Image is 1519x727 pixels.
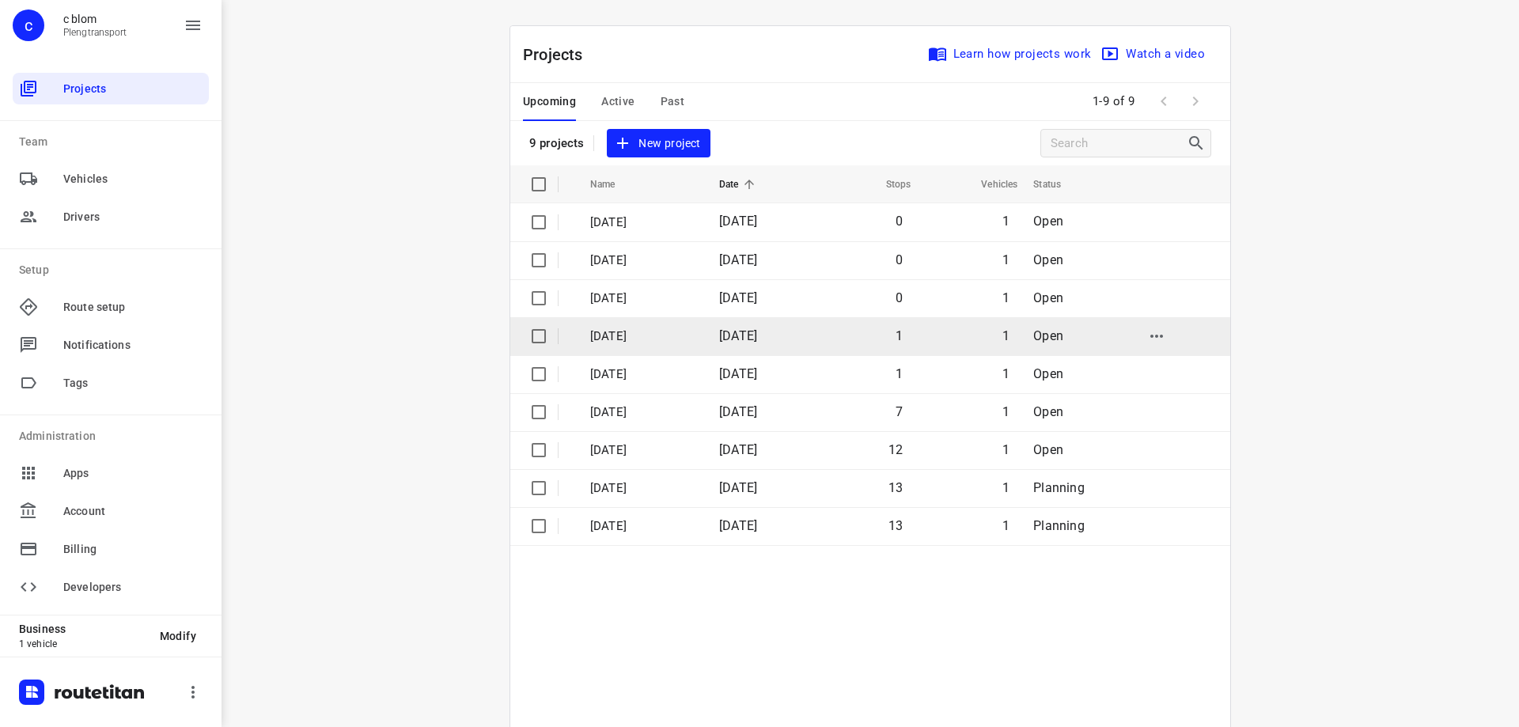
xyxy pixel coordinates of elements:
[684,543,691,555] span: —
[41,577,55,593] div: 10
[76,127,804,142] p: 34 Dukdalfweg
[19,32,1500,51] p: Shift: 08:00 - 14:31
[616,134,700,153] span: New project
[1033,175,1081,194] span: Status
[719,175,759,194] span: Date
[63,209,203,225] span: Drivers
[76,304,671,320] p: 1246 Hoefkade
[1002,328,1010,343] span: 1
[44,267,51,282] div: 3
[76,215,671,231] p: 0685901155
[19,623,147,635] p: Business
[684,261,967,277] p: Delivery
[76,630,671,646] p: 108B Havenstraat, Rotterdam
[1002,518,1010,533] span: 1
[147,622,209,650] button: Modify
[684,660,967,676] p: Delivery
[44,533,51,548] div: 9
[1086,85,1142,119] span: 1-9 of 9
[1462,577,1491,593] span: 12:06
[684,438,967,454] p: Delivery
[590,214,695,232] p: Vrijdag 22-8
[719,480,757,495] span: [DATE]
[19,51,1500,70] p: Driver: Pleng Doski
[160,630,196,642] span: Modify
[684,188,691,200] span: —
[76,231,671,247] p: [STREET_ADDRESS]
[76,658,671,674] p: 0615316390
[896,404,903,419] span: 7
[1462,312,1491,328] span: 09:47
[1462,223,1491,239] span: 09:23
[13,73,209,104] div: Projects
[76,541,671,557] p: 259 Brasem, [GEOGRAPHIC_DATA]
[1033,518,1084,533] span: Planning
[590,441,695,460] p: Donderdag 14-8
[1002,214,1010,229] span: 1
[719,290,757,305] span: [DATE]
[719,252,757,267] span: [DATE]
[590,479,695,498] p: [DATE]
[1002,480,1010,495] span: 1
[1462,622,1491,638] span: 12:23
[719,328,757,343] span: [DATE]
[76,452,671,468] p: 26 Tweelingen, Hellevoetsluis
[63,579,203,596] span: Developers
[719,366,757,381] span: [DATE]
[19,428,209,445] p: Administration
[19,262,209,278] p: Setup
[719,518,757,533] span: [DATE]
[866,175,911,194] span: Stops
[63,541,203,558] span: Billing
[1002,442,1010,457] span: 1
[44,400,51,415] div: 6
[1033,442,1063,457] span: Open
[1462,533,1491,549] span: 11:46
[1002,252,1010,267] span: 1
[76,497,671,513] p: 375 Isaäc Da Costastraat, Hellevoetsluis
[1033,404,1063,419] span: Open
[684,498,691,510] span: —
[44,179,51,194] div: 1
[44,312,51,327] div: 4
[590,328,695,346] p: [DATE]
[63,299,203,316] span: Route setup
[41,710,55,725] div: 13
[684,277,691,289] span: —
[719,404,757,419] span: [DATE]
[590,403,695,422] p: Vrijdag 15-8
[13,495,209,527] div: Account
[896,214,903,229] span: 0
[41,666,55,681] div: 12
[44,223,51,238] div: 2
[44,445,51,460] div: 7
[896,328,903,343] span: 1
[719,442,757,457] span: [DATE]
[63,27,127,38] p: Plengtransport
[19,89,1500,114] h6: Pleng Doski
[76,259,671,275] p: 1 Loosduinsekade
[76,348,671,364] p: 285 Roemer Visscherstraat
[601,92,634,112] span: Active
[13,163,209,195] div: Vehicles
[13,533,209,565] div: Billing
[1462,267,1491,283] span: 09:38
[825,126,1491,142] span: 08:00
[13,571,209,603] div: Developers
[1462,445,1491,460] span: 10:55
[590,252,695,270] p: [DATE]
[1002,290,1010,305] span: 1
[896,290,903,305] span: 0
[684,483,967,498] p: Delivery
[41,622,55,637] div: 11
[1462,710,1491,726] span: 13:10
[684,233,691,244] span: —
[76,481,671,497] p: 0633300299
[684,631,691,643] span: —
[1462,666,1491,682] span: 12:44
[76,437,671,452] p: 0645852402
[13,291,209,323] div: Route setup
[1002,404,1010,419] span: 1
[76,585,671,601] p: 40A Riederstraat, Rotterdam
[76,142,804,158] p: [GEOGRAPHIC_DATA], [GEOGRAPHIC_DATA]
